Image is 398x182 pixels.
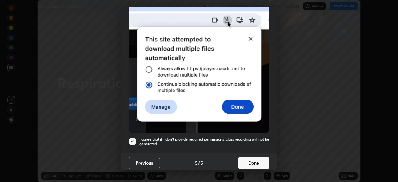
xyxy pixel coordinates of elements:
button: Previous [129,157,160,169]
h4: 5 [195,160,197,166]
h4: / [198,160,200,166]
h5: I agree that if I don't provide required permissions, class recording will not be generated [139,137,269,147]
button: Done [238,157,269,169]
h4: 5 [201,160,203,166]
